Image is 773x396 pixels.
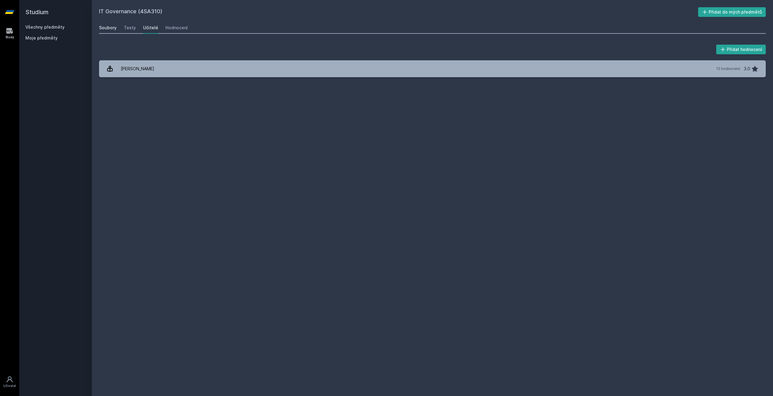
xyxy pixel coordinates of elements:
a: Testy [124,22,136,34]
button: Přidat do mých předmětů [698,7,766,17]
div: Testy [124,25,136,31]
div: 3.0 [744,63,750,75]
a: Hodnocení [165,22,188,34]
div: Hodnocení [165,25,188,31]
div: Soubory [99,25,117,31]
a: Učitelé [143,22,158,34]
div: [PERSON_NAME] [121,63,154,75]
a: Všechny předměty [25,24,65,30]
a: Uživatel [1,373,18,391]
span: Moje předměty [25,35,58,41]
a: [PERSON_NAME] 12 hodnocení 3.0 [99,60,766,77]
button: Přidat hodnocení [716,45,766,54]
div: Učitelé [143,25,158,31]
div: Study [5,35,14,40]
div: Uživatel [3,384,16,388]
div: 12 hodnocení [716,66,740,71]
a: Study [1,24,18,43]
a: Soubory [99,22,117,34]
h2: IT Governance (4SA310) [99,7,698,17]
